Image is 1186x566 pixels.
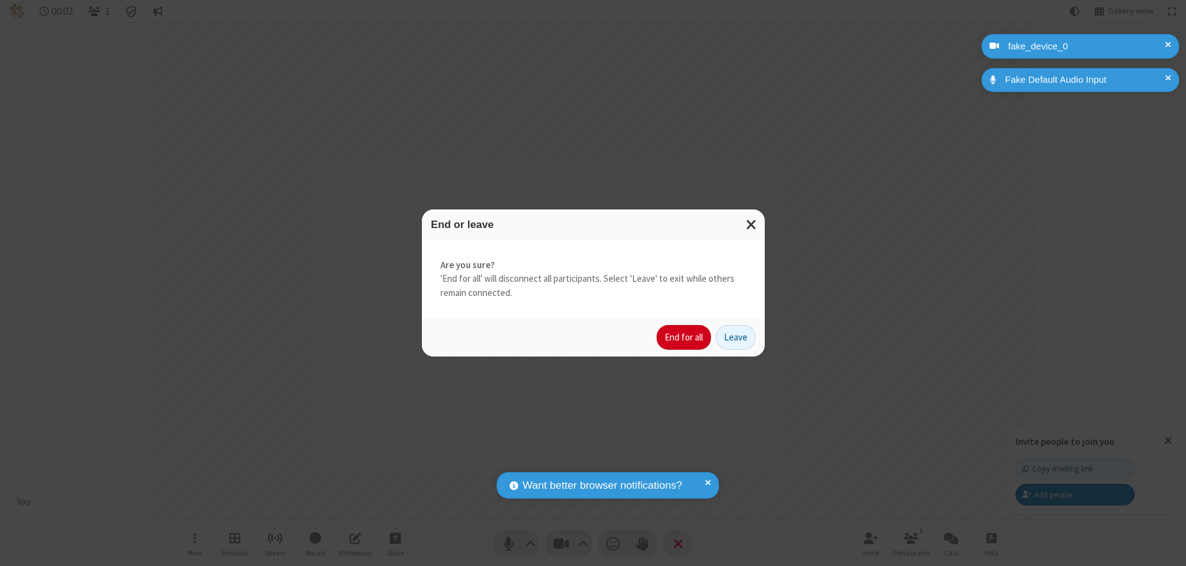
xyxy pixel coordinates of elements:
[431,219,755,230] h3: End or leave
[523,478,682,494] span: Want better browser notifications?
[440,258,746,272] strong: Are you sure?
[716,325,755,350] button: Leave
[739,209,765,240] button: Close modal
[657,325,711,350] button: End for all
[1001,73,1170,87] div: Fake Default Audio Input
[422,240,765,319] div: 'End for all' will disconnect all participants. Select 'Leave' to exit while others remain connec...
[1004,40,1170,54] div: fake_device_0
